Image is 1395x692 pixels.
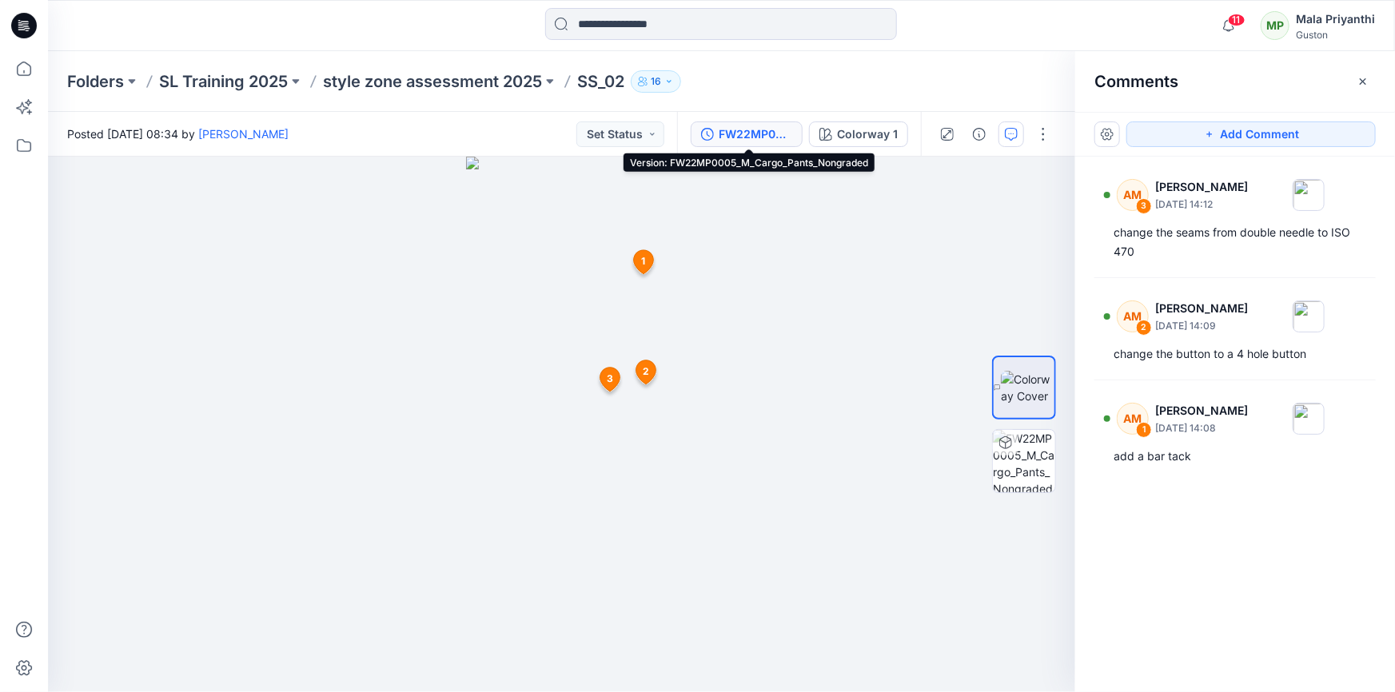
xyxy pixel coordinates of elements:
[1117,403,1149,435] div: AM
[1155,177,1248,197] p: [PERSON_NAME]
[1155,299,1248,318] p: [PERSON_NAME]
[1136,422,1152,438] div: 1
[1126,121,1376,147] button: Add Comment
[1155,401,1248,420] p: [PERSON_NAME]
[967,121,992,147] button: Details
[809,121,908,147] button: Colorway 1
[1155,197,1248,213] p: [DATE] 14:12
[1001,371,1054,404] img: Colorway Cover
[323,70,542,93] a: style zone assessment 2025
[631,70,681,93] button: 16
[1114,223,1357,261] div: change the seams from double needle to ISO 470
[1117,300,1149,332] div: AM
[1296,29,1375,41] div: Guston
[198,127,289,141] a: [PERSON_NAME]
[577,70,624,93] p: SS_02
[1136,198,1152,214] div: 3
[837,125,898,143] div: Colorway 1
[1114,344,1357,364] div: change the button to a 4 hole button
[993,430,1055,492] img: FW22MP0005_M_Cargo_Pants_Nongraded Colorway 1
[1296,10,1375,29] div: Mala Priyanthi
[1136,320,1152,336] div: 2
[651,73,661,90] p: 16
[691,121,803,147] button: FW22MP0005_M_Cargo_Pants_Nongraded
[1155,420,1248,436] p: [DATE] 14:08
[67,125,289,142] span: Posted [DATE] 08:34 by
[719,125,792,143] div: FW22MP0005_M_Cargo_Pants_Nongraded
[1155,318,1248,334] p: [DATE] 14:09
[1261,11,1289,40] div: MP
[1228,14,1246,26] span: 11
[1114,447,1357,466] div: add a bar tack
[1117,179,1149,211] div: AM
[159,70,288,93] a: SL Training 2025
[466,157,657,692] img: eyJhbGciOiJIUzI1NiIsImtpZCI6IjAiLCJzbHQiOiJzZXMiLCJ0eXAiOiJKV1QifQ.eyJkYXRhIjp7InR5cGUiOiJzdG9yYW...
[67,70,124,93] a: Folders
[1094,72,1178,91] h2: Comments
